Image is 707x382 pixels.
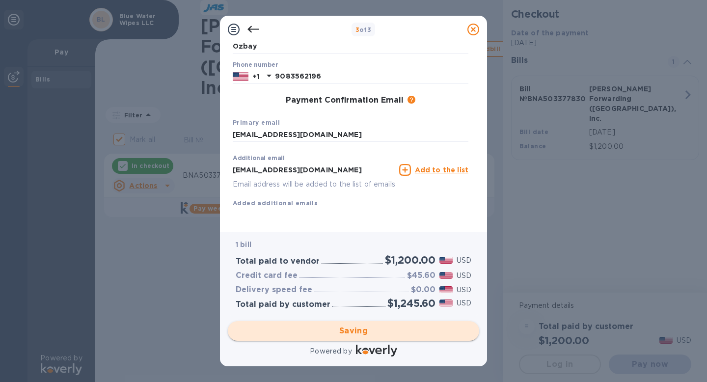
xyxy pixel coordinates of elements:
p: USD [457,285,471,295]
img: US [233,71,248,82]
input: Enter your primary name [233,128,468,142]
p: +1 [252,72,259,82]
p: Powered by [310,346,352,356]
b: 1 bill [236,241,251,248]
span: 3 [355,26,359,33]
img: USD [439,286,453,293]
h3: $0.00 [411,285,435,295]
input: Enter your phone number [275,69,468,84]
img: USD [439,257,453,264]
label: Additional email [233,156,285,162]
p: USD [457,271,471,281]
p: USD [457,298,471,308]
h3: Total paid by customer [236,300,330,309]
p: Email address will be added to the list of emails [233,179,395,190]
h3: $45.60 [407,271,435,280]
h2: $1,200.00 [385,254,435,266]
h3: Delivery speed fee [236,285,312,295]
input: Enter your last name [233,39,468,54]
b: of 3 [355,26,372,33]
img: USD [439,272,453,279]
h3: Total paid to vendor [236,257,320,266]
b: Primary email [233,119,280,126]
img: USD [439,300,453,306]
h2: $1,245.60 [387,297,435,309]
b: Added additional emails [233,199,318,207]
h3: Credit card fee [236,271,298,280]
p: USD [457,255,471,266]
img: Logo [356,345,397,356]
label: Phone number [233,62,278,68]
h3: Payment Confirmation Email [286,96,404,105]
u: Add to the list [415,166,468,174]
input: Enter additional email [233,163,395,177]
